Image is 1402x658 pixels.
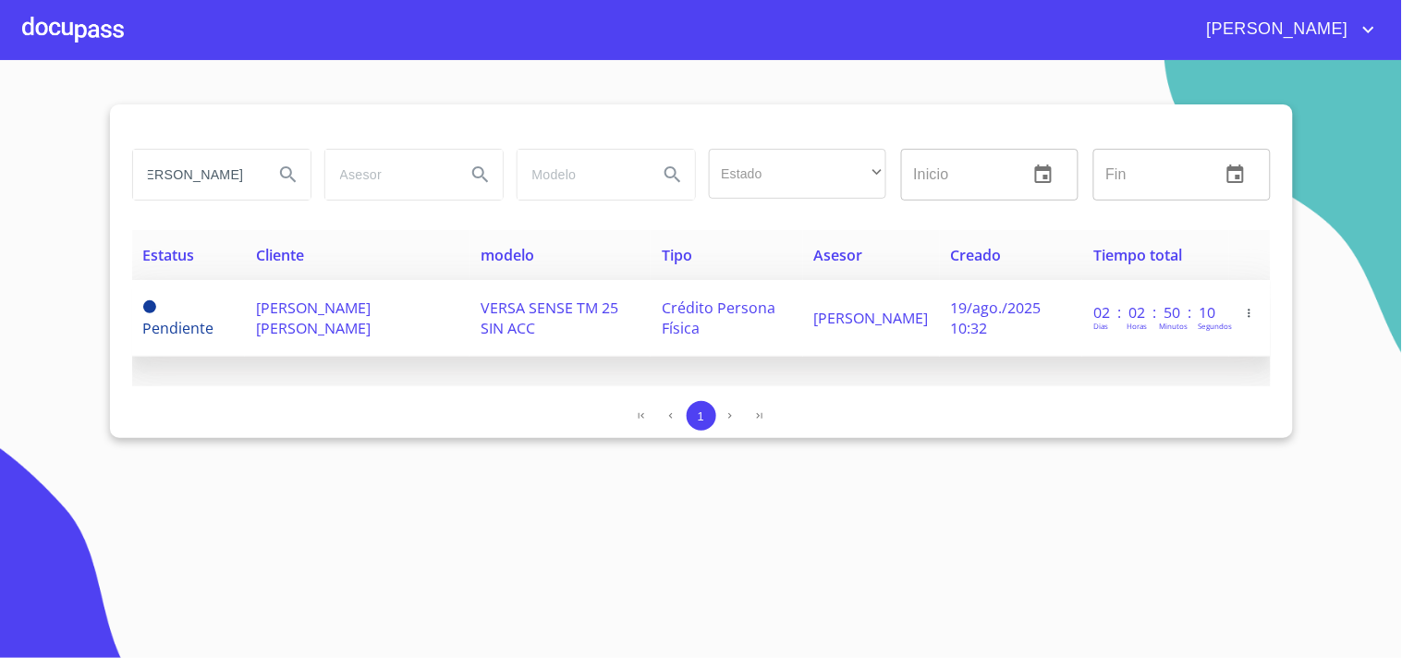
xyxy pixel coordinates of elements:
[518,150,643,200] input: search
[951,245,1002,265] span: Creado
[143,245,195,265] span: Estatus
[1198,321,1232,331] p: Segundos
[1193,15,1380,44] button: account of current user
[1093,302,1218,323] p: 02 : 02 : 50 : 10
[481,245,534,265] span: modelo
[651,152,695,197] button: Search
[1159,321,1188,331] p: Minutos
[481,298,618,338] span: VERSA SENSE TM 25 SIN ACC
[325,150,451,200] input: search
[1093,245,1182,265] span: Tiempo total
[256,245,304,265] span: Cliente
[1093,321,1108,331] p: Dias
[256,298,371,338] span: [PERSON_NAME] [PERSON_NAME]
[687,401,716,431] button: 1
[814,245,863,265] span: Asesor
[814,308,929,328] span: [PERSON_NAME]
[266,152,311,197] button: Search
[143,300,156,313] span: Pendiente
[133,150,259,200] input: search
[1127,321,1147,331] p: Horas
[662,245,692,265] span: Tipo
[698,409,704,423] span: 1
[662,298,775,338] span: Crédito Persona Física
[951,298,1042,338] span: 19/ago./2025 10:32
[709,149,886,199] div: ​
[458,152,503,197] button: Search
[143,318,214,338] span: Pendiente
[1193,15,1358,44] span: [PERSON_NAME]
